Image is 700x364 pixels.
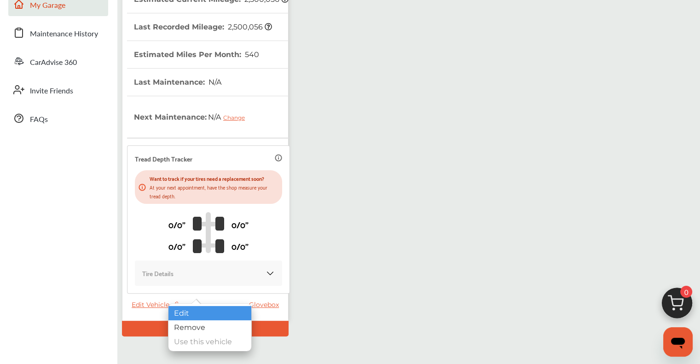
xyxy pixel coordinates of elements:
[231,239,249,253] p: 0/0"
[134,41,259,68] th: Estimated Miles Per Month :
[134,13,272,40] th: Last Recorded Mileage :
[134,96,252,138] th: Next Maintenance :
[168,306,251,320] div: Edit
[8,78,108,102] a: Invite Friends
[30,85,73,97] span: Invite Friends
[8,106,108,130] a: FAQs
[226,23,272,31] span: 2,500,056
[30,57,77,69] span: CarAdvise 360
[122,321,289,336] div: Default
[30,28,98,40] span: Maintenance History
[655,283,699,328] img: cart_icon.3d0951e8.svg
[30,114,48,126] span: FAQs
[243,50,259,59] span: 540
[223,114,249,121] div: Change
[132,300,178,309] span: Edit Vehicle
[134,69,221,96] th: Last Maintenance :
[150,183,278,200] p: At your next appointment, have the shop measure your tread depth.
[135,153,192,164] p: Tread Depth Tracker
[207,78,221,87] span: N/A
[231,217,249,231] p: 0/0"
[193,212,224,253] img: tire_track_logo.b900bcbc.svg
[266,269,275,278] img: KOKaJQAAAABJRU5ErkJggg==
[168,217,185,231] p: 0/0"
[168,320,251,335] div: Remove
[168,239,185,253] p: 0/0"
[168,335,251,349] div: Use this vehicle
[150,174,278,183] p: Want to track if your tires need a replacement soon?
[680,286,692,298] span: 0
[8,49,108,73] a: CarAdvise 360
[207,105,252,128] span: N/A
[663,327,693,357] iframe: Button to launch messaging window
[142,268,174,278] p: Tire Details
[249,300,283,309] a: Glovebox
[8,21,108,45] a: Maintenance History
